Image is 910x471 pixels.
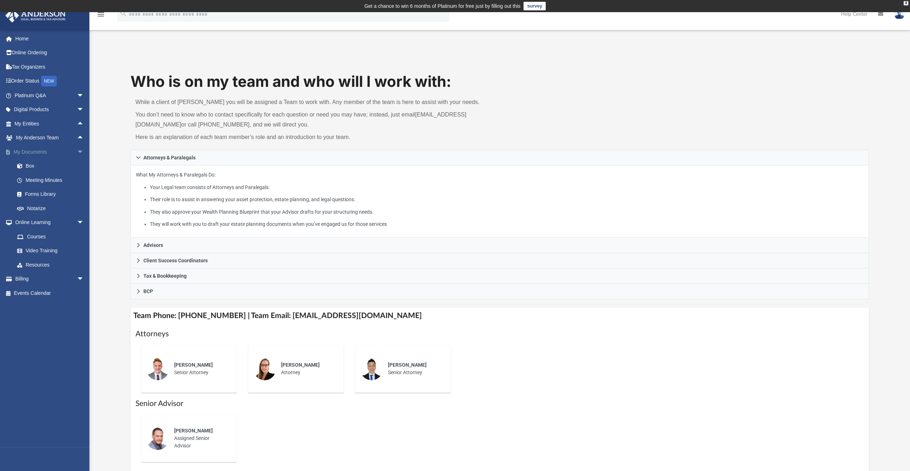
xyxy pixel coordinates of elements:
[131,268,869,284] a: Tax & Bookkeeping
[5,286,95,300] a: Events Calendar
[523,2,546,10] a: survey
[364,2,521,10] div: Get a chance to win 6 months of Platinum for free just by filling out this
[136,398,864,409] h1: Senior Advisor
[77,215,91,230] span: arrow_drop_down
[169,356,232,381] div: Senior Attorney
[131,253,869,268] a: Client Success Coordinators
[5,60,95,74] a: Tax Organizers
[5,215,91,230] a: Online Learningarrow_drop_down
[174,362,213,368] span: [PERSON_NAME]
[383,356,446,381] div: Senior Attorney
[169,422,232,455] div: Assigned Senior Advisor
[77,272,91,287] span: arrow_drop_down
[77,103,91,117] span: arrow_drop_down
[131,165,869,238] div: Attorneys & Paralegals
[150,183,864,192] li: Your Legal team consists of Attorneys and Paralegals.
[360,357,383,380] img: thumbnail
[10,201,95,215] a: Notarize
[10,187,91,202] a: Forms Library
[77,116,91,131] span: arrow_drop_up
[143,289,153,294] span: BCP
[5,145,95,159] a: My Documentsarrow_drop_down
[146,357,169,380] img: thumbnail
[5,272,95,286] a: Billingarrow_drop_down
[150,195,864,204] li: Their role is to assist in answering your asset protection, estate planning, and legal questions.
[136,329,864,339] h1: Attorneys
[136,110,495,130] p: You don’t need to know who to contact specifically for each question or need you may have; instea...
[5,116,95,131] a: My Entitiesarrow_drop_up
[10,244,88,258] a: Video Training
[136,170,864,229] p: What My Attorneys & Paralegals Do:
[894,9,905,19] img: User Pic
[5,31,95,46] a: Home
[136,111,466,128] a: [EMAIL_ADDRESS][DOMAIN_NAME]
[150,220,864,229] li: They will work with you to draft your estate planning documents when you’ve engaged us for those ...
[41,76,57,86] div: NEW
[3,9,68,23] img: Anderson Advisors Platinum Portal
[150,208,864,217] li: They also approve your Wealth Planning Blueprint that your Advisor drafts for your structuring ne...
[5,88,95,103] a: Platinum Q&Aarrow_drop_down
[388,362,427,368] span: [PERSON_NAME]
[143,243,163,248] span: Advisors
[5,103,95,117] a: Digital Productsarrow_drop_down
[276,356,339,381] div: Attorney
[131,308,869,324] h4: Team Phone: [PHONE_NUMBER] | Team Email: [EMAIL_ADDRESS][DOMAIN_NAME]
[136,132,495,142] p: Here is an explanation of each team member’s role and an introduction to your team.
[174,428,213,433] span: [PERSON_NAME]
[281,362,320,368] span: [PERSON_NAME]
[10,229,91,244] a: Courses
[136,97,495,107] p: While a client of [PERSON_NAME] you will be assigned a Team to work with. Any member of the team ...
[143,258,208,263] span: Client Success Coordinators
[10,173,95,187] a: Meeting Minutes
[253,357,276,380] img: thumbnail
[10,159,91,173] a: Box
[146,427,169,450] img: thumbnail
[143,273,187,278] span: Tax & Bookkeeping
[5,131,91,145] a: My Anderson Teamarrow_drop_up
[131,150,869,165] a: Attorneys & Paralegals
[119,10,127,18] i: search
[77,131,91,145] span: arrow_drop_up
[77,88,91,103] span: arrow_drop_down
[97,10,105,19] i: menu
[5,46,95,60] a: Online Ordering
[5,74,95,89] a: Order StatusNEW
[77,145,91,159] span: arrow_drop_down
[97,14,105,19] a: menu
[131,238,869,253] a: Advisors
[10,258,91,272] a: Resources
[131,71,869,92] h1: Who is on my team and who will I work with:
[131,284,869,299] a: BCP
[143,155,196,160] span: Attorneys & Paralegals
[904,1,908,5] div: close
